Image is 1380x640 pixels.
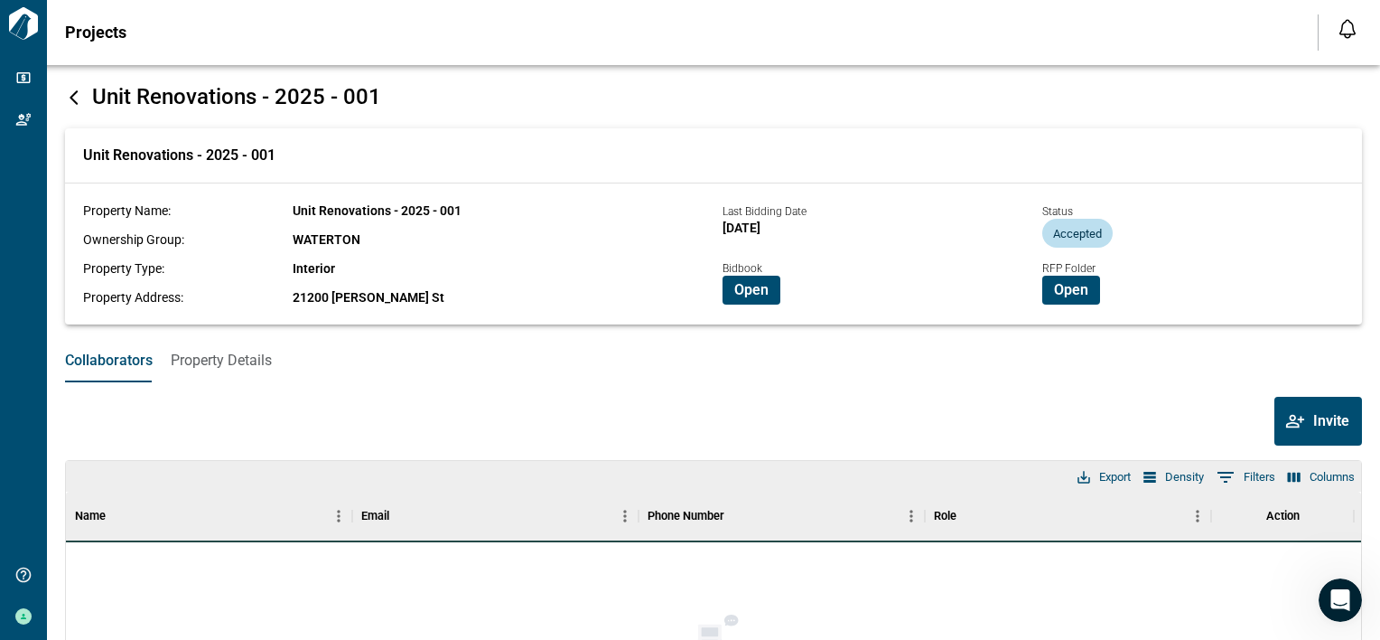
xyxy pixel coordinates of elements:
[1313,412,1349,430] span: Invite
[724,504,750,529] button: Sort
[925,491,1211,541] div: Role
[1266,491,1300,541] div: Action
[293,261,335,276] span: Interior
[293,203,462,218] span: Unit Renovations - 2025 - 001
[639,491,925,541] div: Phone Number
[171,352,272,370] span: Property Details
[1073,466,1135,489] button: Export
[293,232,360,247] span: WATERTON
[83,232,184,247] span: Ownership Group:
[734,281,769,299] span: Open
[723,276,780,305] button: Open
[66,491,352,541] div: Name
[361,491,389,541] div: Email
[956,504,982,529] button: Sort
[1042,227,1113,240] span: Accepted
[723,280,780,297] a: Open
[106,504,131,529] button: Sort
[83,261,164,276] span: Property Type:
[65,352,153,370] span: Collaborators
[1184,503,1211,530] button: Menu
[1274,397,1362,446] button: Invite
[648,491,724,541] div: Phone Number
[723,221,760,235] span: [DATE]
[1054,281,1088,299] span: Open
[1333,14,1362,43] button: Open notification feed
[1319,579,1362,622] iframe: Intercom live chat
[723,262,762,275] span: Bidbook
[1139,466,1208,489] button: Density
[352,491,639,541] div: Email
[83,290,183,305] span: Property Address:
[723,205,807,218] span: Last Bidding Date
[898,503,925,530] button: Menu
[92,84,381,109] span: Unit Renovations - 2025 - 001
[1212,463,1280,492] button: Show filters
[1042,262,1096,275] span: RFP Folder
[1283,466,1359,489] button: Select columns
[325,503,352,530] button: Menu
[1211,491,1354,541] div: Action
[65,24,126,42] span: Projects
[389,504,415,529] button: Sort
[293,290,444,305] span: 21200 [PERSON_NAME] St
[1042,280,1100,297] a: Open
[1042,276,1100,305] button: Open
[83,146,275,165] span: Unit Renovations - 2025 - 001
[934,491,956,541] div: Role
[75,491,106,541] div: Name
[611,503,639,530] button: Menu
[1042,205,1073,218] span: Status
[47,339,1380,382] div: base tabs
[83,203,171,218] span: Property Name:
